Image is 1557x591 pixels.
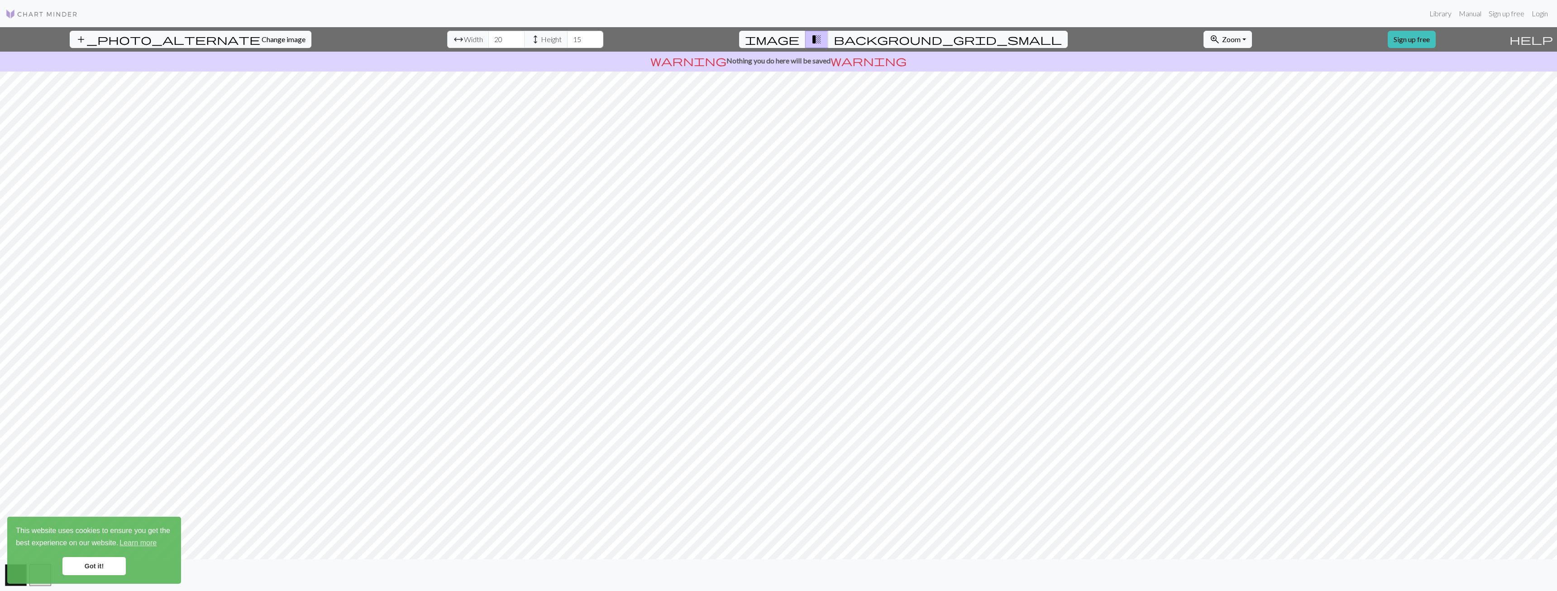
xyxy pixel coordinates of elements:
[831,54,907,67] span: warning
[1204,31,1252,48] button: Zoom
[745,33,799,46] span: image
[464,34,483,45] span: Width
[262,35,306,43] span: Change image
[16,525,172,550] span: This website uses cookies to ensure you get the best experience on our website.
[118,536,158,550] a: learn more about cookies
[834,33,1062,46] span: background_grid_small
[541,34,562,45] span: Height
[1209,33,1220,46] span: zoom_in
[453,33,464,46] span: arrow_range
[70,31,311,48] button: Change image
[650,54,726,67] span: warning
[62,557,126,575] a: dismiss cookie message
[7,517,181,584] div: cookieconsent
[5,9,78,19] img: Logo
[811,33,822,46] span: transition_fade
[1528,5,1552,23] a: Login
[1509,33,1553,46] span: help
[1485,5,1528,23] a: Sign up free
[1222,35,1241,43] span: Zoom
[1505,27,1557,52] button: Help
[530,33,541,46] span: height
[1455,5,1485,23] a: Manual
[4,55,1553,66] p: Nothing you do here will be saved
[1388,31,1436,48] a: Sign up free
[1426,5,1455,23] a: Library
[76,33,260,46] span: add_photo_alternate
